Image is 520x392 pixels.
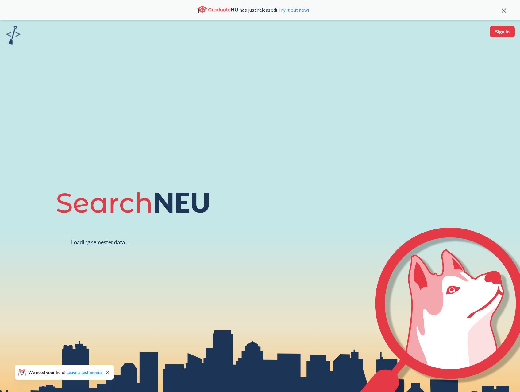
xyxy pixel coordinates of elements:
img: sandbox logo [6,26,21,45]
a: Try it out now! [277,7,309,13]
span: has just released! [240,6,309,13]
button: Sign In [490,26,515,37]
span: We need your help! [28,370,103,374]
a: sandbox logo [6,26,21,46]
a: Leave a testimonial [67,370,103,375]
div: Loading semester data... [71,239,129,246]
